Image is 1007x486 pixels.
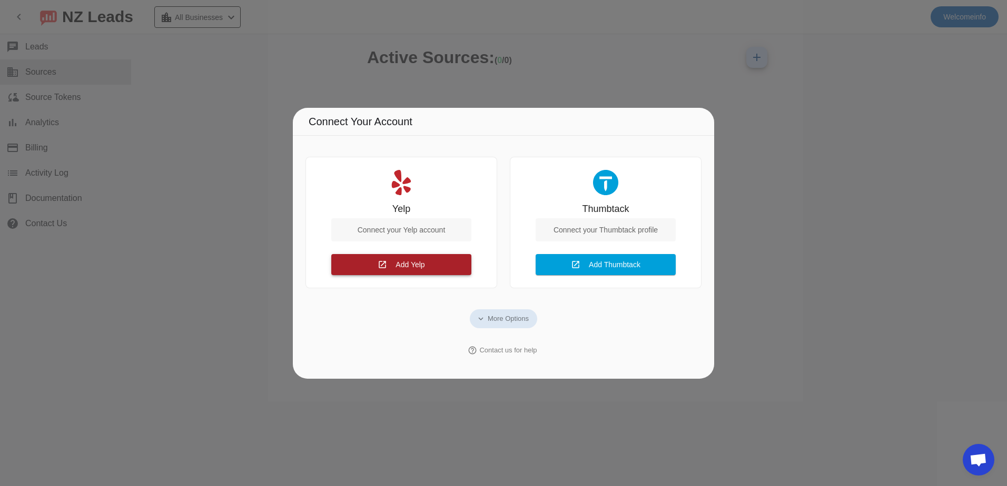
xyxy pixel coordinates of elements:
[378,260,387,269] mat-icon: open_in_new
[470,309,537,328] button: More Options
[536,254,676,275] button: Add Thumbtack
[461,341,545,360] button: Contact us for help
[582,204,629,214] div: Thumbtack
[309,113,412,130] span: Connect Your Account
[331,254,471,275] button: Add Yelp
[593,170,618,195] img: Thumbtack
[589,260,640,269] span: Add Thumbtack
[396,260,424,269] span: Add Yelp
[488,313,529,324] span: More Options
[468,346,477,355] mat-icon: help_outline
[963,444,994,475] div: Open chat
[476,314,486,323] mat-icon: expand_more
[331,218,471,241] div: Connect your Yelp account
[479,345,537,356] span: Contact us for help
[571,260,580,269] mat-icon: open_in_new
[389,170,414,195] img: Yelp
[536,218,676,241] div: Connect your Thumbtack profile
[392,204,410,214] div: Yelp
